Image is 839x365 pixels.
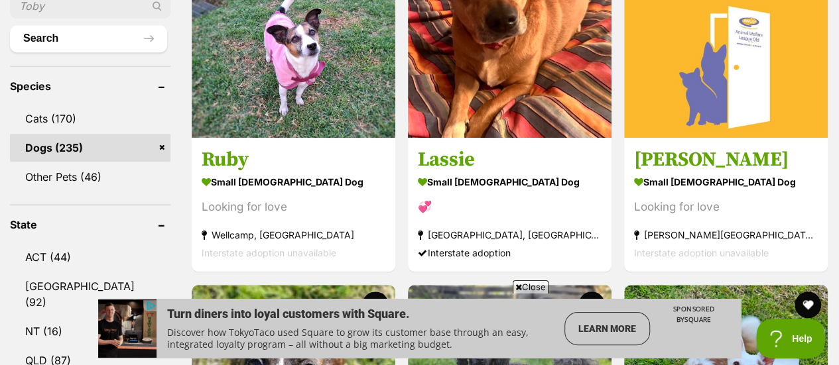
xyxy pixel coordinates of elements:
button: favourite [578,291,605,318]
div: 💞 [418,199,602,217]
strong: [GEOGRAPHIC_DATA], [GEOGRAPHIC_DATA] [418,227,602,244]
button: favourite [795,291,821,318]
a: NT (16) [10,317,170,345]
header: State [10,219,170,231]
a: Ruby small [DEMOGRAPHIC_DATA] Dog Looking for love Wellcamp, [GEOGRAPHIC_DATA] Interstate adoptio... [192,138,395,272]
img: https://img.kwcdn.com/product/open/2024-08-25/1724601781179-e950514b5cd14ecf8e18c572d422db8c-good... [101,134,199,264]
a: ACT (44) [10,243,170,271]
span: Close [513,280,549,293]
strong: [PERSON_NAME][GEOGRAPHIC_DATA], [GEOGRAPHIC_DATA] [634,227,818,244]
span: Interstate adoption unavailable [634,248,769,259]
header: Species [10,80,170,92]
strong: small [DEMOGRAPHIC_DATA] Dog [202,173,385,192]
strong: small [DEMOGRAPHIC_DATA] Dog [418,173,602,192]
button: Search [10,25,167,52]
iframe: Help Scout Beacon - Open [756,319,826,358]
h3: Lassie [418,148,602,173]
h3: Ruby [202,148,385,173]
div: Looking for love [202,199,385,217]
iframe: Advertisement [98,299,742,358]
span: Interstate adoption unavailable [202,248,336,259]
a: Lassie small [DEMOGRAPHIC_DATA] Dog 💞 [GEOGRAPHIC_DATA], [GEOGRAPHIC_DATA] Interstate adoption [408,138,612,272]
strong: small [DEMOGRAPHIC_DATA] Dog [634,173,818,192]
strong: Wellcamp, [GEOGRAPHIC_DATA] [202,227,385,244]
a: Other Pets (46) [10,163,170,191]
button: favourite [362,291,389,318]
div: Interstate adoption [418,244,602,262]
div: Looking for love [634,199,818,217]
a: [PERSON_NAME] small [DEMOGRAPHIC_DATA] Dog Looking for love [PERSON_NAME][GEOGRAPHIC_DATA], [GEOG... [624,138,828,272]
h3: [PERSON_NAME] [634,148,818,173]
a: Dogs (235) [10,134,170,162]
a: Cats (170) [10,105,170,132]
a: [GEOGRAPHIC_DATA] (92) [10,272,170,316]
